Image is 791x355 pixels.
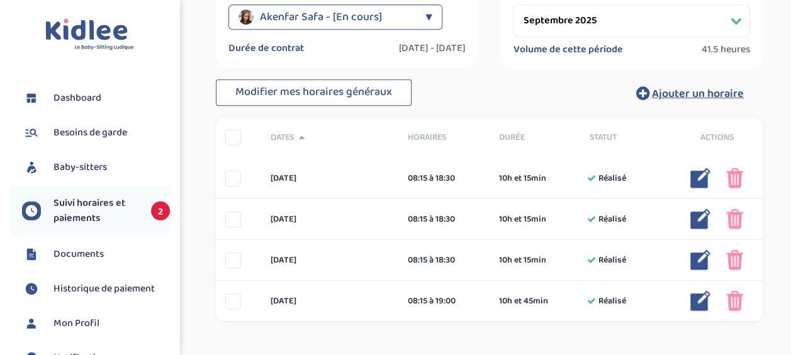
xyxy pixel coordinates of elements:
[498,295,547,308] span: 10h et 45min
[22,279,41,298] img: suivihoraire.svg
[261,131,398,144] div: Dates
[398,42,465,55] label: [DATE] - [DATE]
[726,209,743,229] img: poubelle_rose.png
[53,125,127,140] span: Besoins de garde
[690,250,710,270] img: modifier_bleu.png
[598,254,626,267] span: Réalisé
[598,172,626,185] span: Réalisé
[22,196,170,226] a: Suivi horaires et paiements 2
[489,131,580,144] div: Durée
[580,131,671,144] div: Statut
[726,168,743,188] img: poubelle_rose.png
[408,213,480,226] div: 08:15 à 18:30
[261,254,398,267] div: [DATE]
[22,245,41,264] img: documents.svg
[408,254,480,267] div: 08:15 à 18:30
[498,254,546,267] span: 10h et 15min
[498,172,546,185] span: 10h et 15min
[261,172,398,185] div: [DATE]
[22,89,170,108] a: Dashboard
[598,295,626,308] span: Réalisé
[22,158,41,177] img: babysitters.svg
[652,85,744,103] span: Ajouter un horaire
[408,295,480,308] div: 08:15 à 19:00
[53,247,104,262] span: Documents
[22,245,170,264] a: Documents
[690,291,710,311] img: modifier_bleu.png
[228,42,304,55] label: Durée de contrat
[235,83,392,101] span: Modifier mes horaires généraux
[45,19,134,51] img: logo.svg
[238,9,254,25] img: avatar_akenfar-safa_2023_03_14_20_52_02.png
[22,314,170,333] a: Mon Profil
[53,316,99,331] span: Mon Profil
[617,79,763,107] button: Ajouter un horaire
[151,201,170,220] span: 2
[53,160,107,175] span: Baby-sitters
[22,314,41,333] img: profil.svg
[690,168,710,188] img: modifier_bleu.png
[513,43,622,56] label: Volume de cette période
[216,79,412,106] button: Modifier mes horaires généraux
[22,123,41,142] img: besoin.svg
[22,123,170,142] a: Besoins de garde
[425,4,432,30] div: ▼
[22,201,41,220] img: suivihoraire.svg
[53,91,101,106] span: Dashboard
[498,213,546,226] span: 10h et 15min
[690,209,710,229] img: modifier_bleu.png
[702,43,750,56] span: 41.5 heures
[53,281,155,296] span: Historique de paiement
[408,131,480,144] span: Horaires
[53,196,138,226] span: Suivi horaires et paiements
[671,131,763,144] div: Actions
[22,89,41,108] img: dashboard.svg
[726,291,743,311] img: poubelle_rose.png
[726,250,743,270] img: poubelle_rose.png
[260,4,382,30] span: Akenfar Safa - [En cours]
[598,213,626,226] span: Réalisé
[408,172,480,185] div: 08:15 à 18:30
[261,213,398,226] div: [DATE]
[22,279,170,298] a: Historique de paiement
[261,295,398,308] div: [DATE]
[22,158,170,177] a: Baby-sitters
